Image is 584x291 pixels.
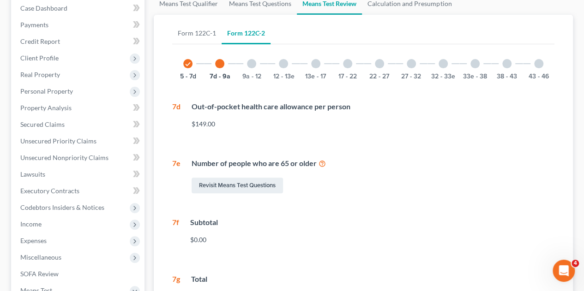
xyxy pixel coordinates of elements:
[172,217,179,252] div: 7f
[20,170,45,178] span: Lawsuits
[190,217,554,228] div: Subtotal
[192,178,283,193] a: Revisit Means Test Questions
[338,73,357,80] button: 17 - 22
[172,101,181,136] div: 7d
[20,220,42,228] span: Income
[172,158,181,196] div: 7e
[20,154,108,161] span: Unsecured Nonpriority Claims
[180,73,196,80] button: 5 - 7d
[20,237,47,244] span: Expenses
[572,260,579,267] span: 4
[13,166,144,183] a: Lawsuits
[222,22,271,44] a: Form 122C-2
[20,137,96,145] span: Unsecured Priority Claims
[13,133,144,149] a: Unsecured Priority Claims
[13,266,144,282] a: SOFA Review
[401,73,421,80] button: 27 - 32
[20,71,60,78] span: Real Property
[192,158,554,169] div: Number of people who are 65 or older
[20,87,73,95] span: Personal Property
[13,100,144,116] a: Property Analysis
[20,253,61,261] span: Miscellaneous
[20,187,79,195] span: Executory Contracts
[190,235,554,244] div: $0.00
[305,73,326,80] button: 13e - 17
[192,101,554,112] div: Out-of-pocket health care allowance per person
[529,73,549,80] button: 43 - 46
[13,183,144,199] a: Executory Contracts
[20,203,104,211] span: Codebtors Insiders & Notices
[191,274,554,285] div: Total
[13,17,144,33] a: Payments
[210,73,230,80] button: 7d - 9a
[369,73,389,80] button: 22 - 27
[463,73,487,80] button: 33e - 38
[20,21,48,29] span: Payments
[13,149,144,166] a: Unsecured Nonpriority Claims
[431,73,455,80] button: 32 - 33e
[20,270,59,278] span: SOFA Review
[172,22,222,44] a: Form 122C-1
[13,116,144,133] a: Secured Claims
[185,61,191,67] i: check
[20,120,65,128] span: Secured Claims
[192,119,554,129] div: $149.00
[13,33,144,50] a: Credit Report
[20,37,60,45] span: Credit Report
[273,73,294,80] button: 12 - 13e
[497,73,517,80] button: 38 - 43
[242,73,261,80] button: 9a - 12
[553,260,575,282] iframe: Intercom live chat
[20,4,67,12] span: Case Dashboard
[20,104,72,112] span: Property Analysis
[20,54,59,62] span: Client Profile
